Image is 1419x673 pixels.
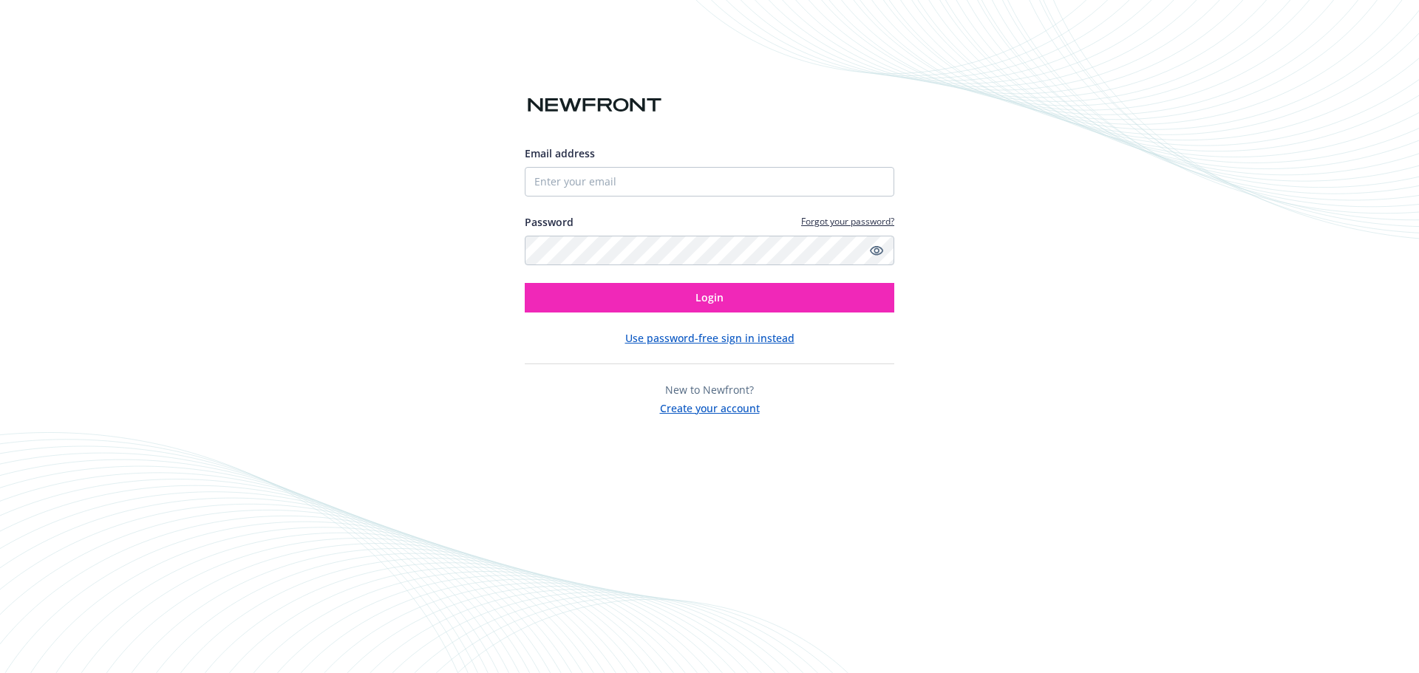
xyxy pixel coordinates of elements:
[525,167,894,197] input: Enter your email
[525,236,894,265] input: Enter your password
[801,215,894,228] a: Forgot your password?
[695,290,724,304] span: Login
[525,92,664,118] img: Newfront logo
[868,242,885,259] a: Show password
[525,214,574,230] label: Password
[525,283,894,312] button: Login
[625,330,794,346] button: Use password-free sign in instead
[660,397,760,416] button: Create your account
[525,146,595,160] span: Email address
[665,383,754,397] span: New to Newfront?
